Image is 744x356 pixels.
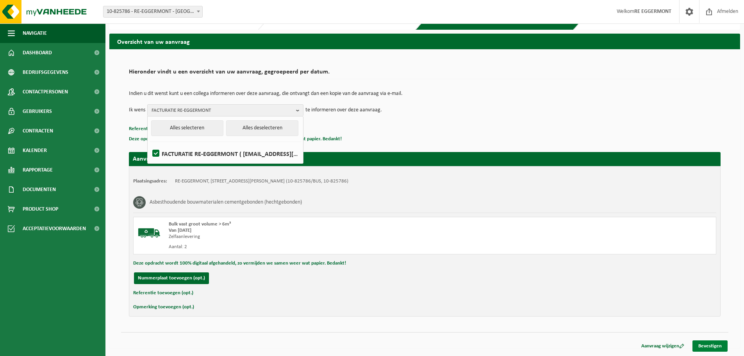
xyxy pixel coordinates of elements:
span: Contactpersonen [23,82,68,102]
button: Deze opdracht wordt 100% digitaal afgehandeld, zo vermijden we samen weer wat papier. Bedankt! [129,134,342,144]
button: Nummerplaat toevoegen (opt.) [134,272,209,284]
button: Alles deselecteren [226,120,298,136]
label: FACTURATIE RE-EGGERMONT ( [EMAIL_ADDRESS][DOMAIN_NAME] ) [151,148,299,159]
span: 10-825786 - RE-EGGERMONT - DEINZE [103,6,202,17]
span: Documenten [23,180,56,199]
span: Navigatie [23,23,47,43]
span: Bedrijfsgegevens [23,63,68,82]
button: Referentie toevoegen (opt.) [133,288,193,298]
h2: Hieronder vindt u een overzicht van uw aanvraag, gegroepeerd per datum. [129,69,721,79]
span: 10-825786 - RE-EGGERMONT - DEINZE [103,6,203,18]
strong: Plaatsingsadres: [133,179,167,184]
button: Referentie toevoegen (opt.) [129,124,189,134]
strong: Van [DATE] [169,228,191,233]
button: Alles selecteren [151,120,223,136]
div: Aantal: 2 [169,244,456,250]
span: Dashboard [23,43,52,63]
p: Ik wens [129,104,145,116]
img: BL-SO-LV.png [137,221,161,245]
div: Zelfaanlevering [169,234,456,240]
a: Aanvraag wijzigen [635,340,690,352]
strong: RE EGGERMONT [634,9,671,14]
span: Gebruikers [23,102,52,121]
a: Bevestigen [692,340,728,352]
span: Rapportage [23,160,53,180]
span: FACTURATIE RE-EGGERMONT [152,105,293,116]
span: Acceptatievoorwaarden [23,219,86,238]
td: RE-EGGERMONT, [STREET_ADDRESS][PERSON_NAME] (10-825786/BUS, 10-825786) [175,178,348,184]
button: Opmerking toevoegen (opt.) [133,302,194,312]
strong: Aanvraag voor [DATE] [133,156,191,162]
span: Contracten [23,121,53,141]
button: Deze opdracht wordt 100% digitaal afgehandeld, zo vermijden we samen weer wat papier. Bedankt! [133,258,346,268]
h3: Asbesthoudende bouwmaterialen cementgebonden (hechtgebonden) [150,196,302,209]
p: Indien u dit wenst kunt u een collega informeren over deze aanvraag, die ontvangt dan een kopie v... [129,91,721,97]
p: te informeren over deze aanvraag. [305,104,382,116]
h2: Overzicht van uw aanvraag [109,34,740,49]
span: Product Shop [23,199,58,219]
span: Kalender [23,141,47,160]
span: Bulk vast groot volume > 6m³ [169,222,231,227]
button: FACTURATIE RE-EGGERMONT [147,104,303,116]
